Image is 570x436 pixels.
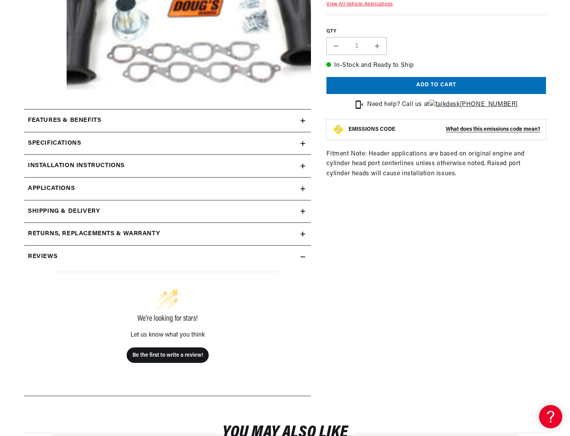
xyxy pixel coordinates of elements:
h2: Reviews [28,252,57,262]
summary: Specifications [24,132,311,155]
strong: What does this emissions code mean? [446,127,540,132]
summary: Features & Benefits [24,109,311,132]
img: Emissions code [332,123,345,136]
button: Be the first to write a review! [127,347,209,363]
button: Add to cart [326,77,546,94]
p: In-Stock and Ready to Ship [326,61,546,71]
p: Need help? Call us at [367,100,518,110]
a: View All Vehicle Applications [326,2,393,7]
div: customer reviews [28,268,307,390]
summary: Reviews [24,246,311,268]
h2: Returns, Replacements & Warranty [28,229,160,239]
a: Applications [24,178,311,200]
summary: Returns, Replacements & Warranty [24,223,311,245]
span: Applications [28,184,75,194]
div: Let us know what you think [56,332,279,338]
h2: Specifications [28,138,81,149]
summary: Installation instructions [24,155,311,177]
label: QTY [326,28,546,35]
a: [PHONE_NUMBER] [429,101,518,108]
summary: Shipping & Delivery [24,200,311,223]
div: We’re looking for stars! [56,315,279,323]
strong: EMISSIONS CODE [349,127,395,132]
button: EMISSIONS CODEWhat does this emissions code mean? [349,126,540,133]
h2: Installation instructions [28,161,125,171]
h2: Features & Benefits [28,116,101,126]
h2: Shipping & Delivery [28,207,100,217]
img: talkdesk [429,100,460,110]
